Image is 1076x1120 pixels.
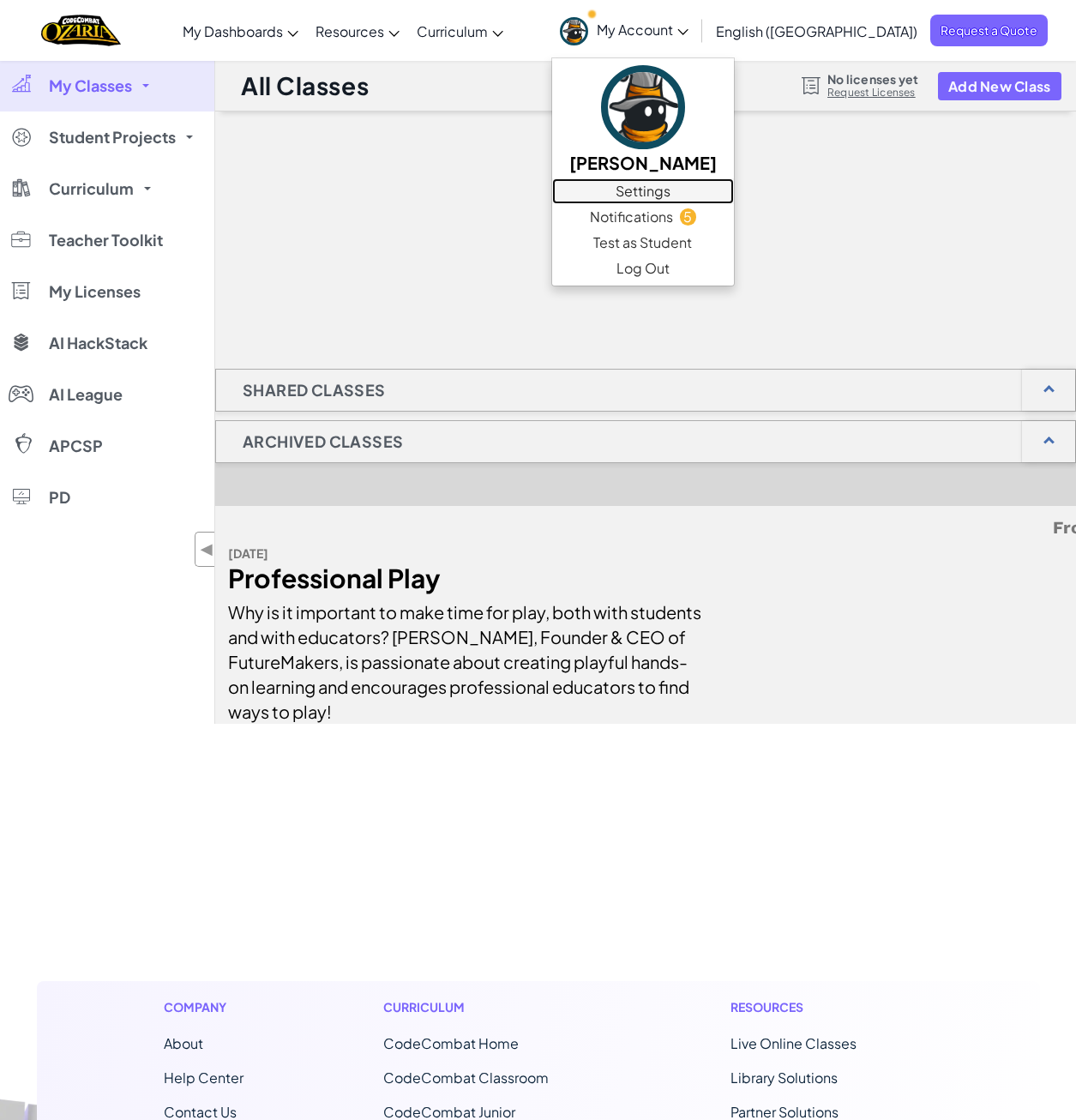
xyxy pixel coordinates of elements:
[552,256,734,281] a: Log Out
[730,1034,857,1052] a: Live Online Classes
[590,207,673,227] span: Notifications
[49,129,176,145] span: Student Projects
[49,232,163,248] span: Teacher Toolkit
[408,8,512,54] a: Curriculum
[49,181,134,196] span: Curriculum
[680,208,696,225] span: 5
[560,17,588,45] img: avatar
[552,178,734,204] a: Settings
[49,284,141,299] span: My Licenses
[200,537,214,562] span: ◀
[164,1069,243,1087] a: Help Center
[938,72,1061,100] button: Add New Class
[383,998,591,1016] h1: Curriculum
[216,420,430,463] h1: Archived Classes
[551,3,697,57] a: My Account
[174,8,307,54] a: My Dashboards
[552,204,734,230] a: Notifications5
[41,13,121,48] img: Home
[49,387,123,402] span: AI League
[383,1069,549,1087] a: CodeCombat Classroom
[716,22,917,40] span: English ([GEOGRAPHIC_DATA])
[552,230,734,256] a: Test as Student
[383,1034,519,1052] span: CodeCombat Home
[183,22,283,40] span: My Dashboards
[569,149,717,176] h5: [PERSON_NAME]
[216,369,412,412] h1: Shared Classes
[164,998,243,1016] h1: Company
[49,335,147,351] span: AI HackStack
[316,22,384,40] span: Resources
[41,13,121,48] a: Ozaria by CodeCombat logo
[827,86,918,99] a: Request Licenses
[707,8,926,54] a: English ([GEOGRAPHIC_DATA])
[228,541,704,566] div: [DATE]
[601,65,685,149] img: avatar
[417,22,488,40] span: Curriculum
[552,63,734,178] a: [PERSON_NAME]
[827,72,918,86] span: No licenses yet
[49,78,132,93] span: My Classes
[241,69,369,102] h1: All Classes
[730,1069,838,1087] a: Library Solutions
[307,8,408,54] a: Resources
[228,591,704,724] div: Why is it important to make time for play, both with students and with educators? [PERSON_NAME], ...
[228,566,704,591] div: Professional Play
[730,998,913,1016] h1: Resources
[597,21,688,39] span: My Account
[930,15,1048,46] a: Request a Quote
[164,1034,203,1052] a: About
